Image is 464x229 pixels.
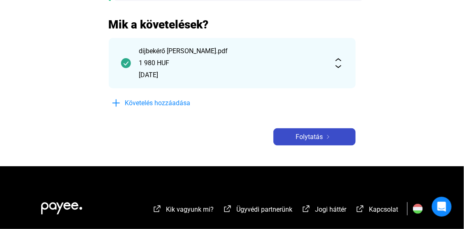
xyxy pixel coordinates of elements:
[413,204,423,214] img: HU.svg
[355,205,365,213] img: external-link-white
[109,17,356,32] h2: Mik a követelések?
[139,58,325,68] div: 1 980 HUF
[333,58,343,68] img: expand
[301,207,346,215] a: external-link-whiteJogi háttér
[121,58,131,68] img: checkmark-darker-green-circle
[432,197,452,217] div: Open Intercom Messenger
[323,135,333,139] img: arrow-right-white
[315,205,346,213] span: Jogi háttér
[223,205,233,213] img: external-link-white
[301,205,311,213] img: external-link-white
[41,198,82,215] img: white-payee-white-dot.svg
[139,70,325,80] div: [DATE]
[236,205,292,213] span: Ügyvédi partnerünk
[152,207,214,215] a: external-link-whiteKik vagyunk mi?
[111,98,121,108] img: plus-blue
[166,205,214,213] span: Kik vagyunk mi?
[296,132,323,142] span: Folytatás
[152,205,162,213] img: external-link-white
[139,46,325,56] div: díjbekérő [PERSON_NAME].pdf
[355,207,398,215] a: external-link-whiteKapcsolat
[109,94,232,112] button: plus-blueKövetelés hozzáadása
[125,98,191,108] span: Követelés hozzáadása
[273,128,356,146] button: Folytatásarrow-right-white
[223,207,292,215] a: external-link-whiteÜgyvédi partnerünk
[369,205,398,213] span: Kapcsolat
